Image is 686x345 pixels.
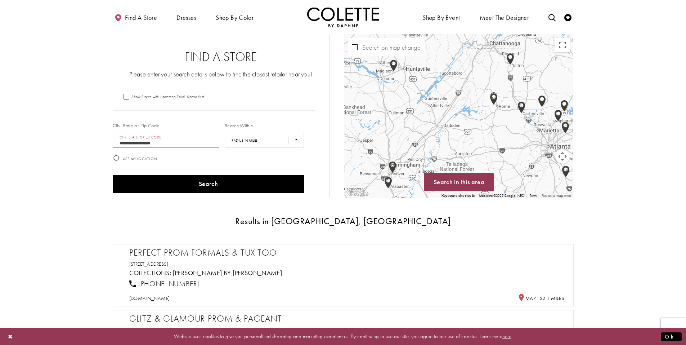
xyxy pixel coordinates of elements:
span: Dresses [175,7,198,27]
p: Website uses cookies to give you personalized shopping and marketing experiences. By continuing t... [52,332,634,341]
span: Shop By Event [422,14,460,21]
h2: Perfect Prom Formals & Tux Too [129,247,564,258]
select: Radius In Miles [225,133,304,148]
button: Submit Dialog [661,332,682,341]
img: Google Image #47 [554,110,562,122]
h5: Distance to Perfect Prom Formals &amp; Tux Too [518,294,564,302]
a: Find a store [113,7,159,27]
span: Shop By Event [421,7,462,27]
span: Find a store [125,14,157,21]
span: Search in this area [434,178,484,186]
label: Search Within [225,122,253,129]
h2: Glitz & Glamour Prom & Pageant [129,313,564,324]
button: Map camera controls [555,149,570,164]
img: Google Image #49 [560,100,568,112]
span: Shop by color [216,14,254,21]
div: Map with store locations [344,34,573,198]
button: Search [113,175,304,193]
span: Meet the designer [480,14,529,21]
a: Visit Colette by Daphne page [173,269,282,277]
img: Google Image #52 [389,161,396,173]
a: Visit Home Page [307,7,379,27]
h2: Find a Store [127,50,315,64]
h3: Results in [GEOGRAPHIC_DATA], [GEOGRAPHIC_DATA] [113,216,574,226]
a: [STREET_ADDRESS] [129,261,169,267]
a: Check Wishlist [562,7,573,27]
img: Google Image #44 [517,101,525,114]
a: here [502,333,511,340]
a: [PHONE_NUMBER] [129,279,199,288]
a: [STREET_ADDRESS][PERSON_NAME] [129,326,206,333]
button: Keyboard shortcuts [441,193,475,198]
button: Search in this area [424,173,494,191]
span: Dresses [176,14,196,21]
button: Close Dialog [4,330,17,343]
img: Google Image #48 [390,59,398,72]
span: Collections: [129,269,171,277]
span: Map data ©2025 Google, INEGI [479,193,525,198]
a: Meet the designer [478,7,531,27]
a: Report a map error [542,194,571,198]
button: Toggle fullscreen view [555,38,570,52]
a: [DOMAIN_NAME] [129,295,170,301]
img: Google Image #53 [384,177,392,189]
img: Google Image #46 [538,95,546,107]
input: City, State, or ZIP Code [113,133,220,148]
img: Google Image #115 [346,189,370,198]
a: Open this area in Google Maps (opens a new window) [346,189,370,198]
span: Shop by color [214,7,255,27]
a: Terms (opens in new tab) [530,193,538,198]
img: Google Image #54 [562,165,570,178]
img: Colette by Daphne [307,7,379,27]
img: Google Image #43 [490,92,498,104]
p: Please enter your search details below to find the closest retailer near you! [127,70,315,79]
label: City, State or Zip Code [113,122,160,129]
span: [PHONE_NUMBER] [138,279,199,288]
a: Toggle search [547,7,557,27]
img: Google Image #50 [561,121,569,134]
img: Google Image #45 [506,53,514,65]
img: Google Image #42 [490,93,498,105]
